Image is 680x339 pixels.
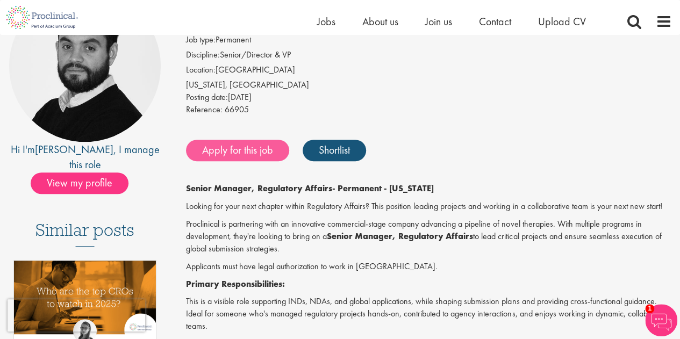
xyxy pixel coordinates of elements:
[186,140,289,161] a: Apply for this job
[31,175,139,189] a: View my profile
[362,15,398,28] a: About us
[538,15,586,28] a: Upload CV
[317,15,335,28] a: Jobs
[8,299,145,331] iframe: reCAPTCHA
[186,79,672,91] div: [US_STATE], [GEOGRAPHIC_DATA]
[186,183,332,194] strong: Senior Manager, Regulatory Affairs
[327,230,473,242] strong: Senior Manager, Regulatory Affairs
[8,142,162,172] div: Hi I'm , I manage this role
[14,261,156,334] img: Top 10 CROs 2025 | Proclinical
[425,15,452,28] a: Join us
[35,221,134,247] h3: Similar posts
[186,64,216,76] label: Location:
[186,261,672,273] p: Applicants must have legal authorization to work in [GEOGRAPHIC_DATA].
[35,142,113,156] a: [PERSON_NAME]
[186,64,672,79] li: [GEOGRAPHIC_DATA]
[186,49,220,61] label: Discipline:
[186,104,223,116] label: Reference:
[645,304,677,336] img: Chatbot
[332,183,434,194] strong: - Permanent - [US_STATE]
[186,278,285,290] strong: Primary Responsibilities:
[186,34,216,46] label: Job type:
[186,49,672,64] li: Senior/Director & VP
[31,172,128,194] span: View my profile
[479,15,511,28] a: Contact
[303,140,366,161] a: Shortlist
[186,200,672,213] p: Looking for your next chapter within Regulatory Affairs? This position leading projects and worki...
[186,91,228,103] span: Posting date:
[186,295,672,333] p: This is a visible role supporting INDs, NDAs, and global applications, while shaping submission p...
[186,34,672,49] li: Permanent
[225,104,249,115] span: 66905
[645,304,654,313] span: 1
[186,91,672,104] div: [DATE]
[186,218,672,255] p: Proclinical is partnering with an innovative commercial-stage company advancing a pipeline of nov...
